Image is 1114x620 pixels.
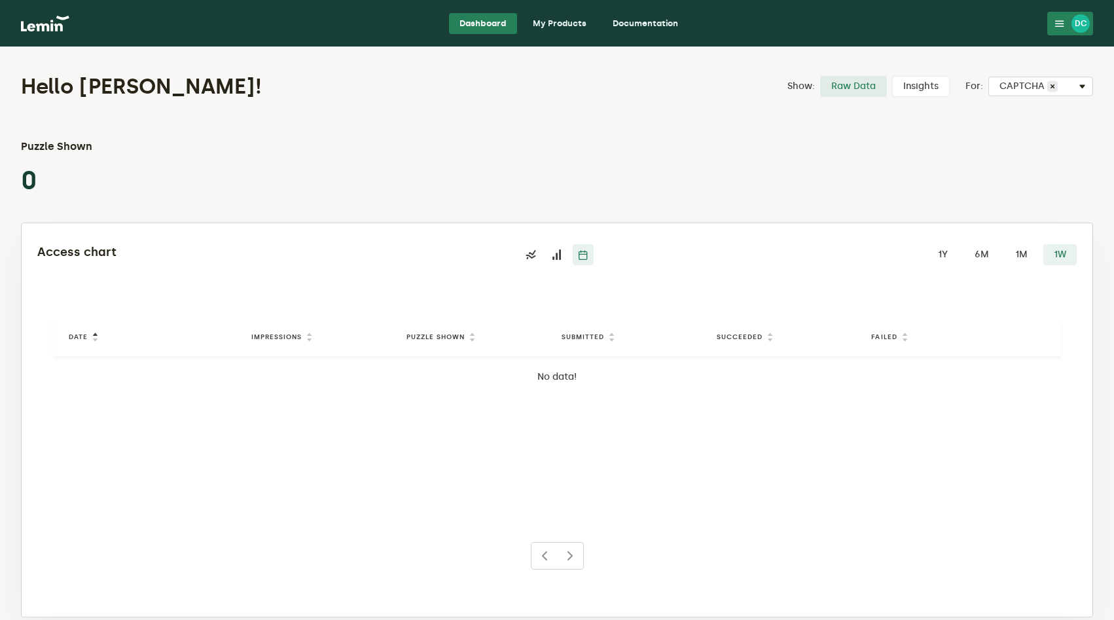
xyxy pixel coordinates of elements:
th: IMPRESSIONS: activate to sort column ascending [249,328,404,346]
label: Raw Data [820,76,887,97]
label: SUCCEEDED [717,332,763,342]
button: DC [1047,12,1093,35]
label: PUZZLE SHOWN [406,332,465,342]
h2: Access chart [37,244,384,260]
th: SUBMITTED: activate to sort column ascending [559,328,714,346]
span: CAPTCHA [999,81,1047,92]
td: No data! [69,356,1045,398]
label: FAILED [871,332,897,342]
label: IMPRESSIONS [251,332,302,342]
label: Insights [892,76,950,97]
label: 1Y [927,244,959,265]
label: For: [965,81,983,92]
th: PUZZLE SHOWN: activate to sort column ascending [404,328,559,346]
label: 6M [964,244,999,265]
th: SUCCEEDED: activate to sort column ascending [714,328,869,346]
label: SUBMITTED [562,332,604,342]
h1: Hello [PERSON_NAME]! [21,73,696,100]
h3: Puzzle Shown [21,139,134,155]
p: 0 [21,165,134,196]
a: My Products [522,13,597,34]
th: FAILED: activate to sort column ascending [869,328,1045,346]
th: DATE: activate to sort column ascending [69,328,249,346]
div: DC [1071,14,1090,33]
img: logo [21,16,69,31]
label: 1W [1043,244,1077,265]
a: Documentation [602,13,689,34]
label: 1M [1005,244,1038,265]
label: Show: [787,81,815,92]
label: DATE [69,332,88,342]
a: Dashboard [449,13,517,34]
